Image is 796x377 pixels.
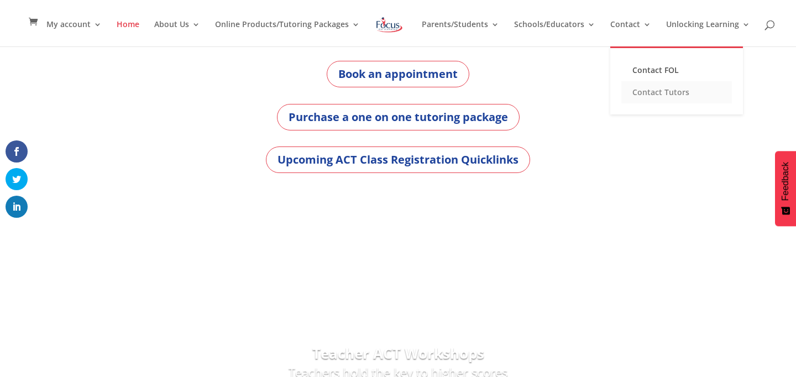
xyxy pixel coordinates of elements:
a: Contact FOL [621,59,732,81]
a: Book an appointment [327,61,469,87]
a: Contact [610,20,651,46]
span: Feedback [781,162,790,201]
a: About Us [154,20,200,46]
a: Upcoming ACT Class Registration Quicklinks [266,146,530,173]
img: Focus on Learning [375,15,404,35]
a: Parents/Students [422,20,499,46]
a: Schools/Educators [514,20,595,46]
a: Contact Tutors [621,81,732,103]
a: Online Products/Tutoring Packages [215,20,360,46]
a: My account [46,20,102,46]
a: Home [117,20,139,46]
a: Unlocking Learning [666,20,750,46]
a: Purchase a one on one tutoring package [277,104,520,130]
button: Feedback - Show survey [775,151,796,226]
strong: Teacher ACT Workshops [312,343,484,363]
